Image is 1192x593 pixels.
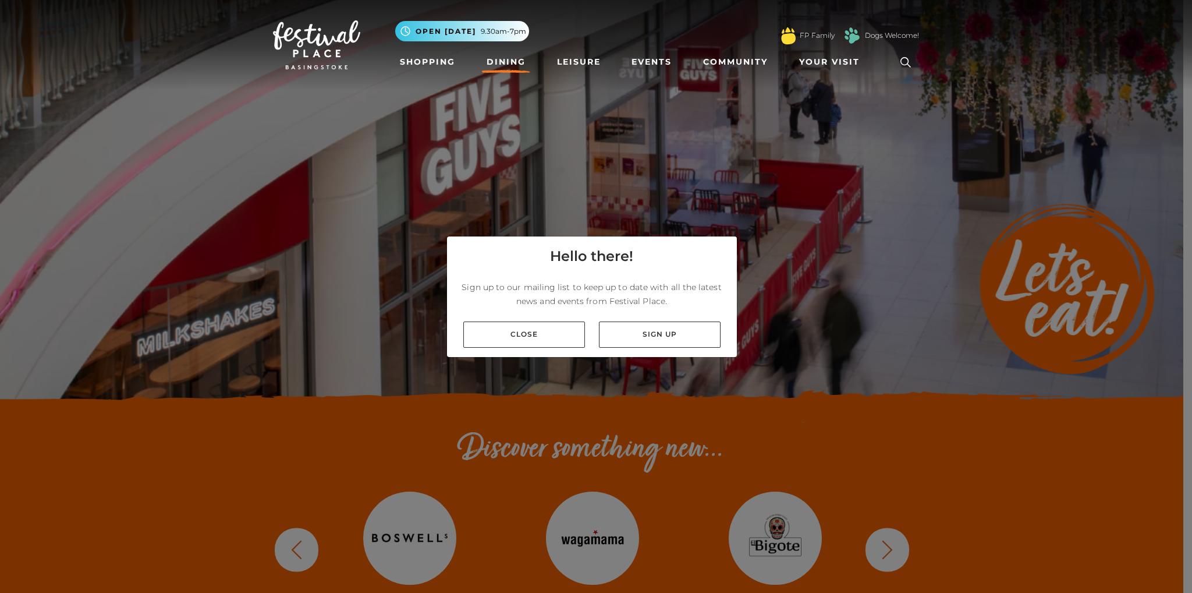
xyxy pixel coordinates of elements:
[800,30,835,41] a: FP Family
[550,246,633,267] h4: Hello there!
[395,21,529,41] button: Open [DATE] 9.30am-7pm
[481,26,526,37] span: 9.30am-7pm
[698,51,772,73] a: Community
[865,30,919,41] a: Dogs Welcome!
[395,51,460,73] a: Shopping
[463,322,585,348] a: Close
[599,322,721,348] a: Sign up
[416,26,476,37] span: Open [DATE]
[456,280,728,308] p: Sign up to our mailing list to keep up to date with all the latest news and events from Festival ...
[273,20,360,69] img: Festival Place Logo
[794,51,870,73] a: Your Visit
[627,51,676,73] a: Events
[799,56,860,68] span: Your Visit
[552,51,605,73] a: Leisure
[482,51,530,73] a: Dining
